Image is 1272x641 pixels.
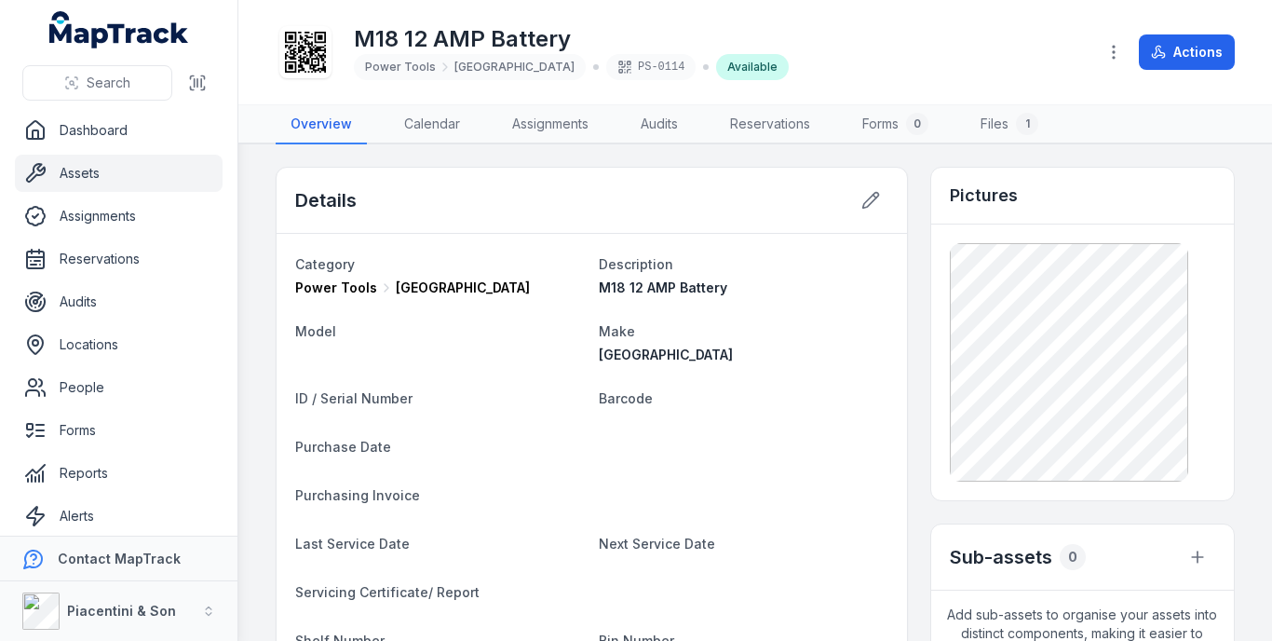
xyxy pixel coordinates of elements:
[15,198,223,235] a: Assignments
[906,113,928,135] div: 0
[365,60,436,75] span: Power Tools
[599,256,673,272] span: Description
[454,60,575,75] span: [GEOGRAPHIC_DATA]
[15,412,223,449] a: Forms
[1139,34,1235,70] button: Actions
[15,155,223,192] a: Assets
[15,240,223,278] a: Reservations
[599,280,727,295] span: M18 12 AMP Battery
[389,105,475,144] a: Calendar
[295,390,413,406] span: ID / Serial Number
[1060,544,1086,570] div: 0
[22,65,172,101] button: Search
[15,326,223,363] a: Locations
[295,323,336,339] span: Model
[15,498,223,535] a: Alerts
[295,279,377,297] span: Power Tools
[847,105,943,144] a: Forms0
[15,112,223,149] a: Dashboard
[966,105,1053,144] a: Files1
[606,54,696,80] div: PS-0114
[295,584,480,600] span: Servicing Certificate/ Report
[497,105,603,144] a: Assignments
[599,390,653,406] span: Barcode
[58,551,181,566] strong: Contact MapTrack
[15,283,223,320] a: Audits
[295,536,410,552] span: Last Service Date
[15,455,223,492] a: Reports
[396,279,530,297] span: [GEOGRAPHIC_DATA]
[67,603,176,619] strong: Piacentini & Son
[1016,113,1038,135] div: 1
[599,536,715,552] span: Next Service Date
[715,105,825,144] a: Reservations
[295,187,357,213] h2: Details
[599,347,733,362] span: [GEOGRAPHIC_DATA]
[599,323,635,339] span: Make
[626,105,693,144] a: Audits
[716,54,789,80] div: Available
[950,183,1018,209] h3: Pictures
[950,544,1052,570] h2: Sub-assets
[87,74,130,92] span: Search
[276,105,367,144] a: Overview
[295,487,420,503] span: Purchasing Invoice
[15,369,223,406] a: People
[295,439,391,455] span: Purchase Date
[354,24,789,54] h1: M18 12 AMP Battery
[295,256,355,272] span: Category
[49,11,189,48] a: MapTrack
